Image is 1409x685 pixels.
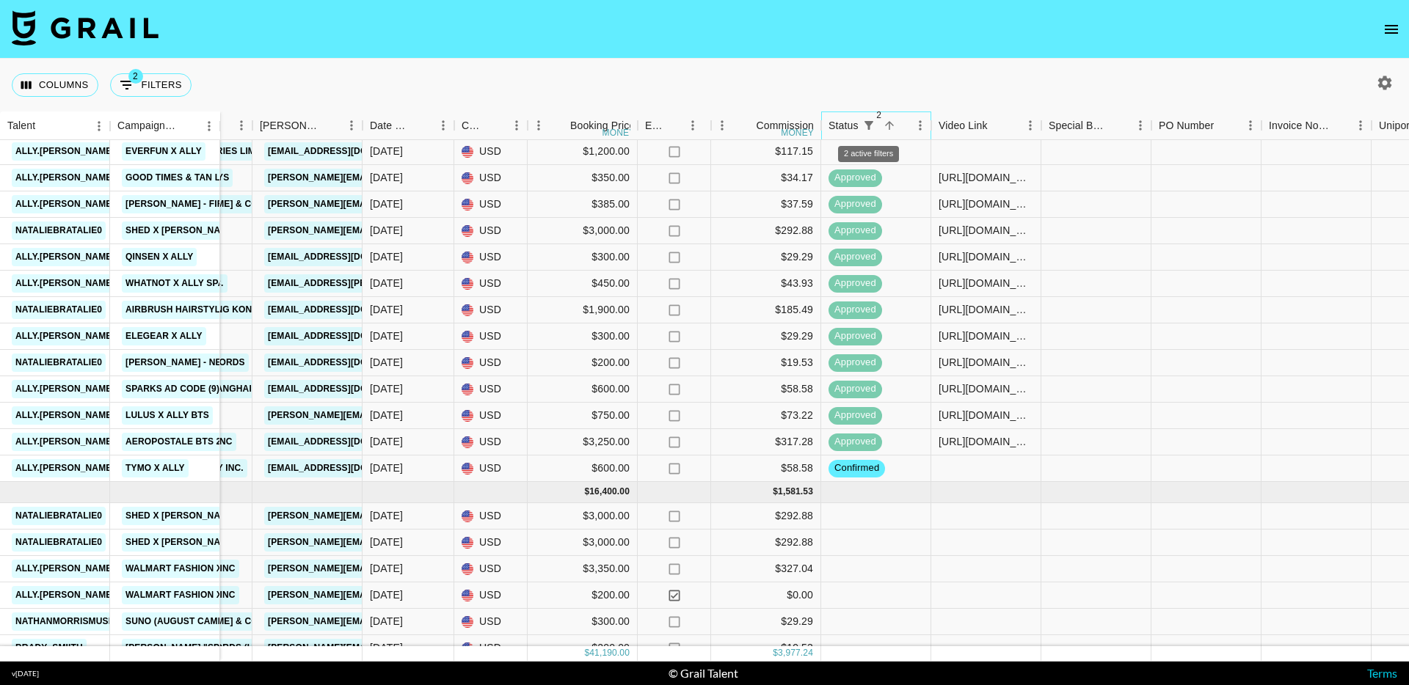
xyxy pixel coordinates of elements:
[528,191,638,218] div: $385.00
[528,455,638,482] div: $600.00
[370,535,403,549] div: 8/5/2025
[1239,114,1261,136] button: Menu
[264,459,429,477] a: [EMAIL_ADDRESS][DOMAIN_NAME]
[12,301,106,319] a: nataliebratalie0
[1261,111,1372,140] div: Invoice Notes
[711,556,821,582] div: $327.04
[711,455,821,482] div: $58.58
[122,221,241,240] a: Shed x [PERSON_NAME]
[829,197,882,211] span: approved
[821,111,931,140] div: Status
[264,301,429,319] a: [EMAIL_ADDRESS][DOMAIN_NAME]
[1129,114,1151,136] button: Menu
[12,327,119,345] a: ally.[PERSON_NAME]
[122,639,299,657] a: [PERSON_NAME] "Spend it" Sped Up
[454,429,528,455] div: USD
[12,10,159,45] img: Grail Talent
[122,459,189,477] a: TYMO x Ally
[12,586,119,604] a: ally.[PERSON_NAME]
[370,223,403,238] div: 7/28/2025
[7,111,35,140] div: Talent
[1019,114,1041,136] button: Menu
[988,115,1008,136] button: Sort
[485,115,506,136] button: Sort
[939,197,1033,211] div: https://www.tiktok.com/@ally.enlow/video/7525162137518427405?is_from_webapp=1&sender_device=pc&we...
[872,108,886,122] span: 2
[1367,666,1397,680] a: Terms
[122,533,288,552] a: Shed x [PERSON_NAME] October
[528,271,638,297] div: $450.00
[122,354,288,372] a: [PERSON_NAME] - Need You More
[128,69,143,84] span: 2
[931,111,1041,140] div: Video Link
[142,111,252,140] div: Client
[12,73,98,97] button: Select columns
[711,191,821,218] div: $37.59
[528,114,550,136] button: Menu
[370,640,403,655] div: 8/9/2025
[264,221,579,240] a: [PERSON_NAME][EMAIL_ADDRESS][PERSON_NAME][DOMAIN_NAME]
[454,403,528,429] div: USD
[370,508,403,523] div: 8/5/2025
[454,635,528,662] div: USD
[939,329,1033,343] div: https://www.tiktok.com/@ally.enlow/video/7535700172769086733?is_from_webapp=1&sender_device=pc&we...
[570,111,635,140] div: Booking Price
[341,114,363,136] button: Menu
[454,244,528,271] div: USD
[122,169,245,187] a: Good Times & Tan Lines
[735,115,756,136] button: Sort
[454,139,528,165] div: USD
[12,669,39,678] div: v [DATE]
[939,434,1033,449] div: https://www.tiktok.com/@ally.enlow/video/7535161613624691981?is_from_webapp=1&sender_device=pc&we...
[252,111,363,140] div: Booker
[1350,114,1372,136] button: Menu
[454,376,528,403] div: USD
[1214,115,1234,136] button: Sort
[829,276,882,290] span: approved
[12,433,119,451] a: ally.[PERSON_NAME]
[370,197,403,211] div: 7/3/2025
[829,356,882,370] span: approved
[264,560,579,578] a: [PERSON_NAME][EMAIL_ADDRESS][PERSON_NAME][DOMAIN_NAME]
[454,271,528,297] div: USD
[669,666,738,681] div: © Grail Talent
[528,556,638,582] div: $3,350.00
[711,165,821,191] div: $34.17
[528,403,638,429] div: $750.00
[829,382,882,396] span: approved
[454,582,528,609] div: USD
[122,142,205,161] a: Everfun x Ally
[370,249,403,264] div: 7/28/2025
[454,165,528,191] div: USD
[584,486,589,498] div: $
[264,274,503,293] a: [EMAIL_ADDRESS][PERSON_NAME][DOMAIN_NAME]
[260,111,320,140] div: [PERSON_NAME]
[462,111,485,140] div: Currency
[154,301,301,319] a: Pixocial Hong Kong Limited
[122,248,197,266] a: QINSEN x Ally
[829,435,882,449] span: approved
[879,115,900,136] button: Sort
[264,380,429,398] a: [EMAIL_ADDRESS][DOMAIN_NAME]
[939,170,1033,185] div: https://www.tiktok.com/@ally.enlow/video/7540001182777986318?is_from_webapp=1&sender_device=pc&we...
[370,111,412,140] div: Date Created
[584,647,589,659] div: $
[939,223,1033,238] div: https://www.tiktok.com/@nataliebratalie0/video/7538288097050561823?is_from_webapp=1&sender_device...
[666,115,686,136] button: Sort
[12,142,119,161] a: ally.[PERSON_NAME]
[711,635,821,662] div: $19.53
[1041,111,1151,140] div: Special Booking Type
[110,73,192,97] button: Show filters
[454,530,528,556] div: USD
[264,433,429,451] a: [EMAIL_ADDRESS][DOMAIN_NAME]
[454,350,528,376] div: USD
[264,507,579,525] a: [PERSON_NAME][EMAIL_ADDRESS][PERSON_NAME][DOMAIN_NAME]
[711,139,821,165] div: $117.15
[778,647,813,659] div: 3,977.24
[711,530,821,556] div: $292.88
[859,115,879,136] div: 2 active filters
[939,249,1033,264] div: https://www.tiktok.com/@ally.enlow/video/7530360010409430327?is_from_webapp=1&sender_device=pc&we...
[711,323,821,350] div: $29.29
[939,276,1033,290] div: https://www.tiktok.com/@ally.enlow/video/7527461489272261943?is_from_webapp=1&sender_device=pc&we...
[711,114,733,136] button: Menu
